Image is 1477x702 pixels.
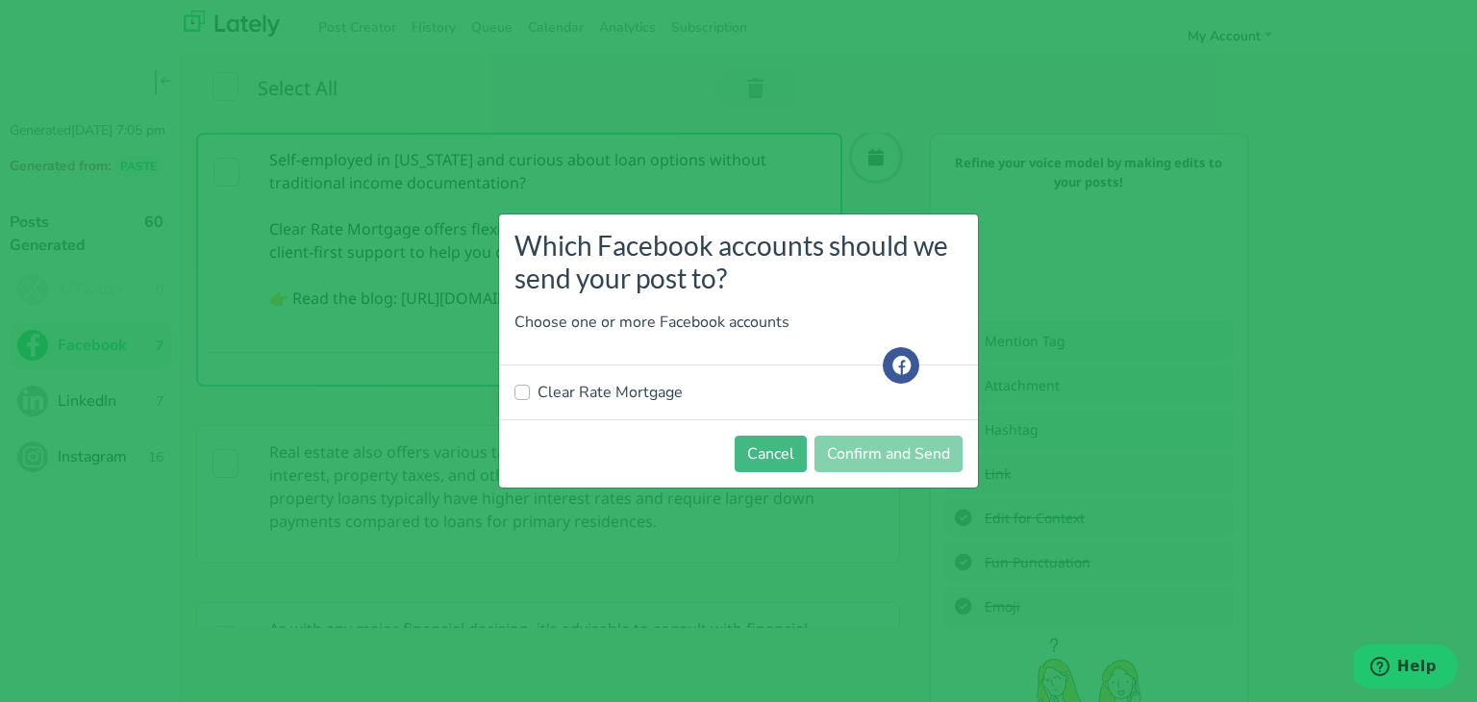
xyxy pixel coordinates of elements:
[514,230,963,294] h3: Which Facebook accounts should we send your post to?
[514,311,963,334] p: Choose one or more Facebook accounts
[735,436,807,472] button: Cancel
[538,381,683,404] label: Clear Rate Mortgage
[1354,644,1458,692] iframe: Opens a widget where you can find more information
[814,436,963,472] button: Confirm and Send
